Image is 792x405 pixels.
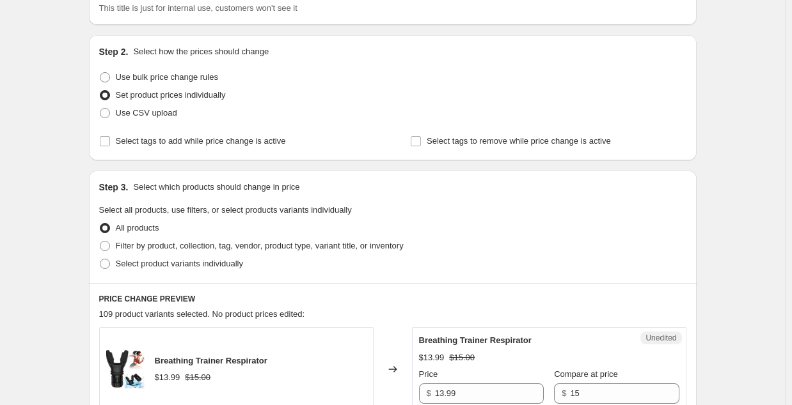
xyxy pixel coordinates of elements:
strike: $15.00 [185,371,210,384]
span: Select tags to remove while price change is active [427,136,611,146]
span: Unedited [645,333,676,343]
h6: PRICE CHANGE PREVIEW [99,294,686,304]
span: This title is just for internal use, customers won't see it [99,3,297,13]
span: Select tags to add while price change is active [116,136,286,146]
span: Use bulk price change rules [116,72,218,82]
span: Breathing Trainer Respirator [419,335,532,345]
span: 109 product variants selected. No product prices edited: [99,309,305,319]
span: $ [427,388,431,398]
img: 79b099ca445a8b37ca84bcac7d20cd9c_56a4482c-c5b2-4795-b6a7-f3b9662dd23d_80x.jpg [106,350,145,388]
span: Set product prices individually [116,90,226,100]
span: $ [562,388,566,398]
h2: Step 2. [99,45,129,58]
span: Breathing Trainer Respirator [155,356,267,365]
span: Filter by product, collection, tag, vendor, product type, variant title, or inventory [116,241,404,250]
span: Select product variants individually [116,259,243,268]
h2: Step 3. [99,181,129,194]
span: All products [116,223,159,233]
span: Compare at price [554,369,618,379]
div: $13.99 [155,371,180,384]
div: $13.99 [419,351,445,364]
span: Use CSV upload [116,108,177,118]
span: Price [419,369,438,379]
p: Select how the prices should change [133,45,269,58]
strike: $15.00 [449,351,475,364]
p: Select which products should change in price [133,181,299,194]
span: Select all products, use filters, or select products variants individually [99,205,352,215]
